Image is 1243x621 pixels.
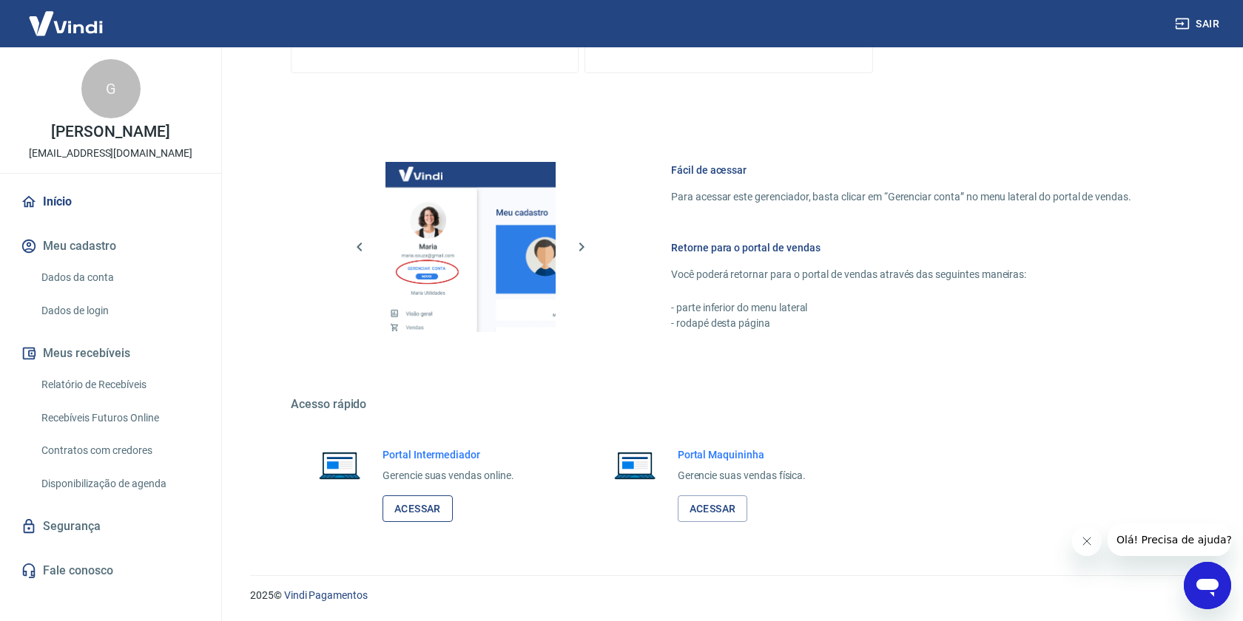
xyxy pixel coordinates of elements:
img: Vindi [18,1,114,46]
img: Imagem de um notebook aberto [309,447,371,483]
p: Gerencie suas vendas física. [678,468,806,483]
a: Acessar [678,495,748,523]
a: Dados da conta [36,262,203,293]
img: Imagem de um notebook aberto [604,447,666,483]
p: [PERSON_NAME] [51,124,169,140]
p: Gerencie suas vendas online. [383,468,514,483]
a: Disponibilização de agenda [36,469,203,499]
h6: Fácil de acessar [671,163,1131,177]
a: Início [18,186,203,218]
p: - parte inferior do menu lateral [671,300,1131,316]
span: Olá! Precisa de ajuda? [9,10,124,22]
p: [EMAIL_ADDRESS][DOMAIN_NAME] [29,146,192,161]
p: Você poderá retornar para o portal de vendas através das seguintes maneiras: [671,267,1131,282]
img: Imagem da dashboard mostrando o botão de gerenciar conta na sidebar no lado esquerdo [385,162,556,332]
a: Vindi Pagamentos [284,589,368,601]
iframe: Mensagem da empresa [1108,523,1231,556]
a: Fale conosco [18,554,203,587]
a: Recebíveis Futuros Online [36,403,203,433]
a: Acessar [383,495,453,523]
a: Segurança [18,510,203,543]
a: Contratos com credores [36,435,203,466]
h5: Acesso rápido [291,397,1167,412]
p: 2025 © [250,588,1207,603]
button: Meu cadastro [18,230,203,262]
a: Dados de login [36,296,203,326]
div: G [81,59,141,118]
p: Para acessar este gerenciador, basta clicar em “Gerenciar conta” no menu lateral do portal de ven... [671,189,1131,205]
a: Relatório de Recebíveis [36,370,203,400]
h6: Retorne para o portal de vendas [671,240,1131,255]
h6: Portal Intermediador [383,447,514,462]
iframe: Fechar mensagem [1072,526,1102,556]
h6: Portal Maquininha [678,447,806,462]
iframe: Botão para abrir a janela de mensagens [1184,562,1231,609]
button: Sair [1172,10,1225,38]
button: Meus recebíveis [18,337,203,370]
p: - rodapé desta página [671,316,1131,331]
